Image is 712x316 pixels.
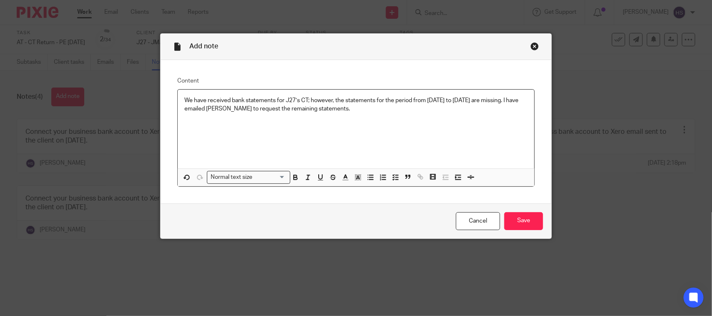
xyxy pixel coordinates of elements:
[184,96,528,113] p: We have received bank statements for J27’s CT; however, the statements for the period from [DATE]...
[255,173,285,182] input: Search for option
[456,212,500,230] a: Cancel
[531,42,539,50] div: Close this dialog window
[207,171,290,184] div: Search for option
[504,212,543,230] input: Save
[177,77,535,85] label: Content
[209,173,254,182] span: Normal text size
[189,43,218,50] span: Add note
